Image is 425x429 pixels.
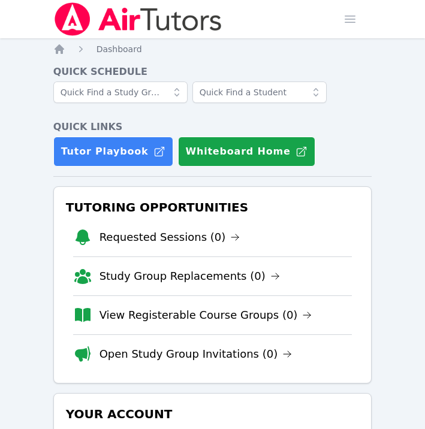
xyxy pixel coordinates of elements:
[53,65,372,79] h4: Quick Schedule
[100,307,312,324] a: View Registerable Course Groups (0)
[192,81,327,103] input: Quick Find a Student
[53,2,223,36] img: Air Tutors
[53,81,188,103] input: Quick Find a Study Group
[100,346,293,362] a: Open Study Group Invitations (0)
[100,229,240,246] a: Requested Sessions (0)
[64,197,362,218] h3: Tutoring Opportunities
[64,403,362,425] h3: Your Account
[100,268,280,285] a: Study Group Replacements (0)
[97,44,142,54] span: Dashboard
[53,43,372,55] nav: Breadcrumb
[178,137,315,167] button: Whiteboard Home
[53,120,372,134] h4: Quick Links
[53,137,173,167] a: Tutor Playbook
[97,43,142,55] a: Dashboard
